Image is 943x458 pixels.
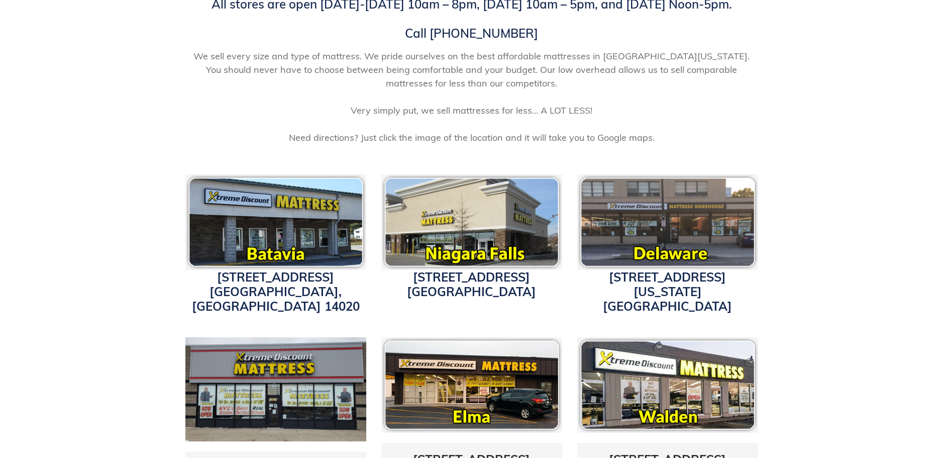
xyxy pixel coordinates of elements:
img: transit-store-photo2-1642015179745.jpg [185,337,366,441]
img: pf-118c8166--delawareicon.png [577,174,758,270]
img: pf-8166afa1--elmaicon.png [381,337,562,433]
img: pf-16118c81--waldenicon.png [577,337,758,433]
a: [STREET_ADDRESS][GEOGRAPHIC_DATA] [407,269,536,299]
a: [STREET_ADDRESS][US_STATE][GEOGRAPHIC_DATA] [603,269,732,314]
img: Xtreme Discount Mattress Niagara Falls [381,174,562,270]
img: pf-c8c7db02--bataviaicon.png [185,174,366,270]
span: We sell every size and type of mattress. We pride ourselves on the best affordable mattresses in ... [185,49,758,144]
a: [STREET_ADDRESS][GEOGRAPHIC_DATA], [GEOGRAPHIC_DATA] 14020 [192,269,360,314]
